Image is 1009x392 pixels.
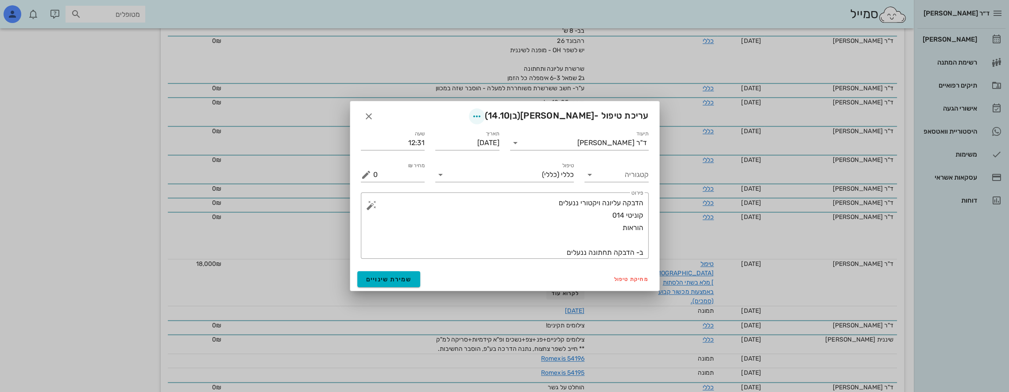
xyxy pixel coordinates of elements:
button: מחיר ₪ appended action [361,169,371,180]
span: (בן ) [485,110,520,121]
span: שמירת שינויים [366,276,412,283]
span: 14.10 [488,110,510,121]
label: תאריך [485,131,499,137]
span: מחיקת טיפול [614,276,649,282]
button: מחיקת טיפול [611,273,652,285]
label: פירוט [631,190,643,196]
div: ד"ר [PERSON_NAME] [577,139,647,147]
button: שמירת שינויים [357,271,421,287]
div: תיעודד"ר [PERSON_NAME] [510,136,649,150]
label: תיעוד [636,131,649,137]
span: (כללי) [542,171,559,179]
label: טיפול [562,162,574,169]
span: כללי [561,171,574,179]
label: מחיר ₪ [408,162,425,169]
span: עריכת טיפול - [469,108,649,124]
label: שעה [415,131,425,137]
span: [PERSON_NAME] [520,110,594,121]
